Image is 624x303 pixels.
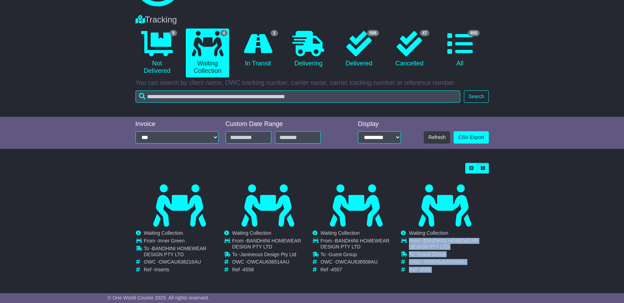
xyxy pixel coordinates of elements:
span: © One World Courier 2025. All rights reserved. [108,295,209,301]
span: Guest Group [417,252,445,257]
a: 5 Not Delivered [135,29,179,77]
span: 5 [170,30,177,36]
span: Waiting Collection [321,230,360,236]
a: 4 Waiting Collection [186,29,229,77]
span: OWCAU638216AU [159,259,201,265]
td: Ref - [409,267,489,273]
div: Invoice [135,120,219,128]
button: Refresh [424,131,450,144]
a: 598 Delivered [337,29,380,70]
td: From - [321,238,400,252]
button: Search [464,90,489,103]
span: Inner Green [158,238,185,244]
span: BANDHINI HOMEWEAR DESIGN PTY LTD [144,246,207,257]
span: 4557 [331,267,342,272]
span: 650 [468,30,480,36]
span: 4 [220,30,228,36]
td: To - [409,252,489,259]
span: Waiting Collection [144,230,183,236]
td: OWC - [232,259,312,267]
span: 598 [367,30,379,36]
span: Inserts [155,267,169,272]
td: OWC - [409,259,489,267]
p: You can search by client name, OWC tracking number, carrier name, carrier tracking number or refe... [135,79,489,87]
span: OWCAU636505AU [424,259,466,265]
div: Custom Date Range [226,120,339,128]
div: Display [358,120,401,128]
span: Janineous Design Pty Ltd [240,252,296,257]
span: BANDHINI HOMEWEAR DESIGN PTY LTD [321,238,390,250]
td: Ref - [232,267,312,273]
td: To - [321,252,400,259]
span: Guest Group [329,252,357,257]
span: Waiting Collection [232,230,272,236]
span: OWCAU636514AU [247,259,289,265]
span: 4555 [420,267,430,272]
td: Ref - [144,267,223,273]
span: BANDHINI HOMEWEAR DESIGN PTY LTD [409,238,478,250]
a: 650 All [438,29,481,70]
div: Tracking [132,15,492,25]
td: To - [144,246,223,259]
td: OWC - [144,259,223,267]
span: BANDHINI HOMEWEAR DESIGN PTY LTD [232,238,301,250]
a: 47 Cancelled [388,29,431,70]
span: 47 [420,30,429,36]
td: To - [232,252,312,259]
span: Waiting Collection [409,230,448,236]
span: 1 [271,30,278,36]
span: OWCAU636508AU [335,259,378,265]
td: Ref - [321,267,400,273]
td: From - [144,238,223,246]
span: 4558 [243,267,254,272]
td: From - [409,238,489,252]
td: From - [232,238,312,252]
a: CSV Export [454,131,489,144]
a: 1 In Transit [236,29,279,70]
td: OWC - [321,259,400,267]
a: Delivering [287,29,330,70]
